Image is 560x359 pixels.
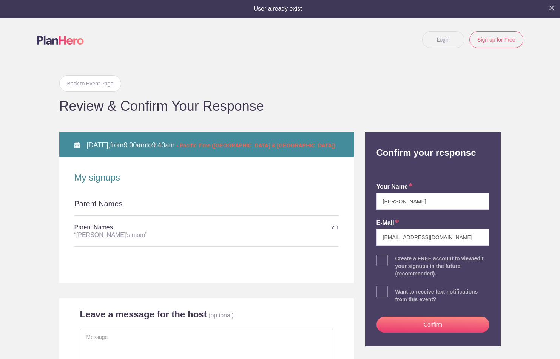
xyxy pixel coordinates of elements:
div: Create a FREE account to view/edit your signups in the future (recommended). [395,255,490,277]
label: E-mail [376,219,399,227]
span: 9:40am [152,141,174,149]
div: x 1 [250,221,338,234]
label: your name [376,183,413,191]
input: e.g. julie@gmail.com [376,229,490,246]
span: - Pacific Time ([GEOGRAPHIC_DATA] & [GEOGRAPHIC_DATA]) [176,142,335,149]
div: Want to receive text notifications from this event? [395,288,490,303]
h2: Confirm your response [371,132,495,158]
img: Logo main planhero [37,36,84,45]
a: Back to Event Page [59,75,122,92]
span: from to [87,141,335,149]
div: “[PERSON_NAME]'s mom” [74,231,251,239]
h2: My signups [74,172,339,183]
h1: Review & Confirm Your Response [59,99,501,113]
button: Confirm [376,317,490,333]
span: [DATE], [87,141,110,149]
button: Close [549,5,554,11]
p: (optional) [208,312,234,319]
a: Login [422,31,464,48]
a: Sign up for Free [469,31,523,48]
span: 9:00am [123,141,146,149]
img: X small white [549,6,554,10]
h5: Parent Names [74,220,251,243]
input: e.g. Julie Farrell [376,193,490,210]
div: Parent Names [74,198,339,216]
h2: Leave a message for the host [80,309,207,320]
img: Calendar alt [74,142,80,148]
